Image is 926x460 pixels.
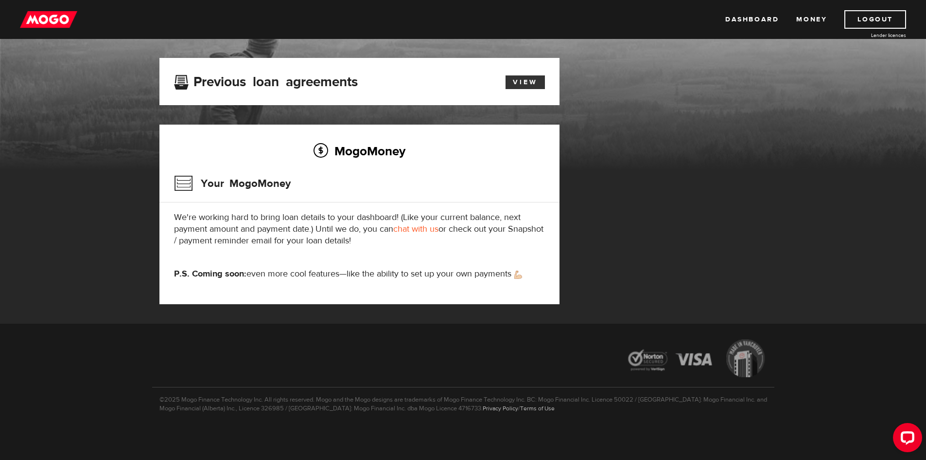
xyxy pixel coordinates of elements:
strong: P.S. Coming soon: [174,268,246,279]
h3: Your MogoMoney [174,171,291,196]
iframe: LiveChat chat widget [885,419,926,460]
img: mogo_logo-11ee424be714fa7cbb0f0f49df9e16ec.png [20,10,77,29]
a: Dashboard [725,10,779,29]
img: strong arm emoji [514,271,522,279]
a: Terms of Use [520,405,555,412]
a: Privacy Policy [483,405,518,412]
img: legal-icons-92a2ffecb4d32d839781d1b4e4802d7b.png [619,332,774,387]
h3: Previous loan agreements [174,74,358,87]
p: even more cool features—like the ability to set up your own payments [174,268,545,280]
a: Money [796,10,827,29]
h2: MogoMoney [174,141,545,161]
p: ©2025 Mogo Finance Technology Inc. All rights reserved. Mogo and the Mogo designs are trademarks ... [152,387,774,413]
p: We're working hard to bring loan details to your dashboard! (Like your current balance, next paym... [174,212,545,247]
a: Lender licences [833,32,906,39]
a: chat with us [393,223,438,235]
a: Logout [844,10,906,29]
a: View [506,75,545,89]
